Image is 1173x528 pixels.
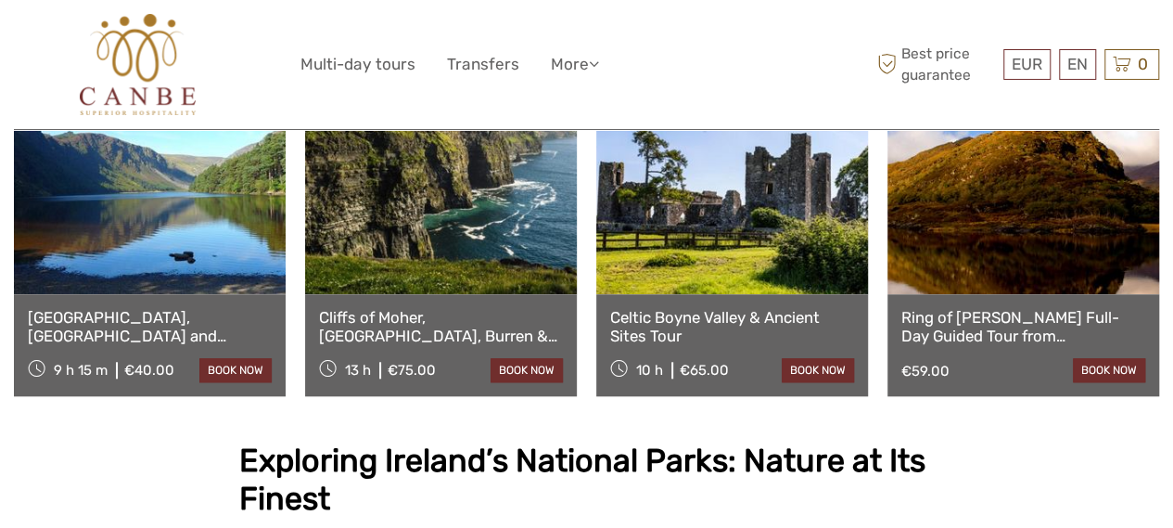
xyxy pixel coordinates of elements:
span: 0 [1135,55,1151,73]
span: Best price guarantee [873,44,999,84]
a: Transfers [447,51,519,78]
button: Open LiveChat chat widget [213,29,236,51]
strong: Exploring Ireland’s National Parks: Nature at Its Finest [239,442,925,518]
a: Celtic Boyne Valley & Ancient Sites Tour [610,308,854,346]
div: €75.00 [388,362,436,379]
p: We're away right now. Please check back later! [26,32,210,47]
a: Cliffs of Moher, [GEOGRAPHIC_DATA], Burren & [GEOGRAPHIC_DATA] [319,308,563,346]
a: Ring of [PERSON_NAME] Full-Day Guided Tour from [GEOGRAPHIC_DATA] [901,308,1145,346]
a: book now [782,358,854,382]
div: €40.00 [124,362,174,379]
div: EN [1059,49,1096,80]
a: Multi-day tours [300,51,415,78]
div: €65.00 [680,362,729,379]
span: 13 h [345,362,371,379]
img: 602-0fc6e88d-d366-4c1d-ad88-b45bd91116e8_logo_big.jpg [80,14,196,115]
a: book now [491,358,563,382]
a: book now [199,358,272,382]
a: [GEOGRAPHIC_DATA], [GEOGRAPHIC_DATA] and [GEOGRAPHIC_DATA] Day Tour from [GEOGRAPHIC_DATA] [28,308,272,346]
span: 9 h 15 m [54,362,108,379]
a: book now [1073,358,1145,382]
a: More [551,51,599,78]
div: €59.00 [901,363,950,380]
span: EUR [1012,55,1042,73]
span: 10 h [636,362,663,379]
